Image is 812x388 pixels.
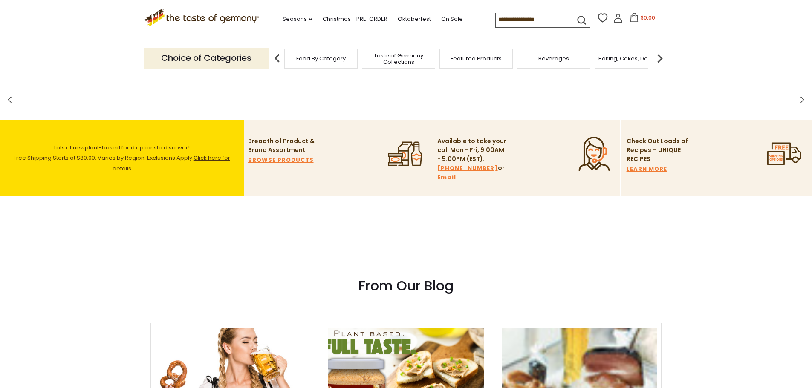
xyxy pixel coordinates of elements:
[598,55,665,62] a: Baking, Cakes, Desserts
[398,14,431,24] a: Oktoberfest
[441,14,463,24] a: On Sale
[296,55,346,62] a: Food By Category
[85,144,157,152] a: plant-based food options
[651,50,668,67] img: next arrow
[437,173,456,182] a: Email
[627,137,688,164] p: Check Out Loads of Recipes – UNIQUE RECIPES
[437,137,508,182] p: Available to take your call Mon - Fri, 9:00AM - 5:00PM (EST). or
[248,137,318,155] p: Breadth of Product & Brand Assortment
[144,48,269,69] p: Choice of Categories
[451,55,502,62] a: Featured Products
[14,144,230,173] span: Lots of new to discover! Free Shipping Starts at $80.00. Varies by Region. Exclusions Apply.
[323,14,387,24] a: Christmas - PRE-ORDER
[624,13,661,26] button: $0.00
[437,164,498,173] a: [PHONE_NUMBER]
[248,155,314,165] a: BROWSE PRODUCTS
[283,14,312,24] a: Seasons
[641,14,655,21] span: $0.00
[538,55,569,62] a: Beverages
[150,277,662,294] h3: From Our Blog
[364,52,433,65] a: Taste of Germany Collections
[269,50,286,67] img: previous arrow
[627,164,667,174] a: LEARN MORE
